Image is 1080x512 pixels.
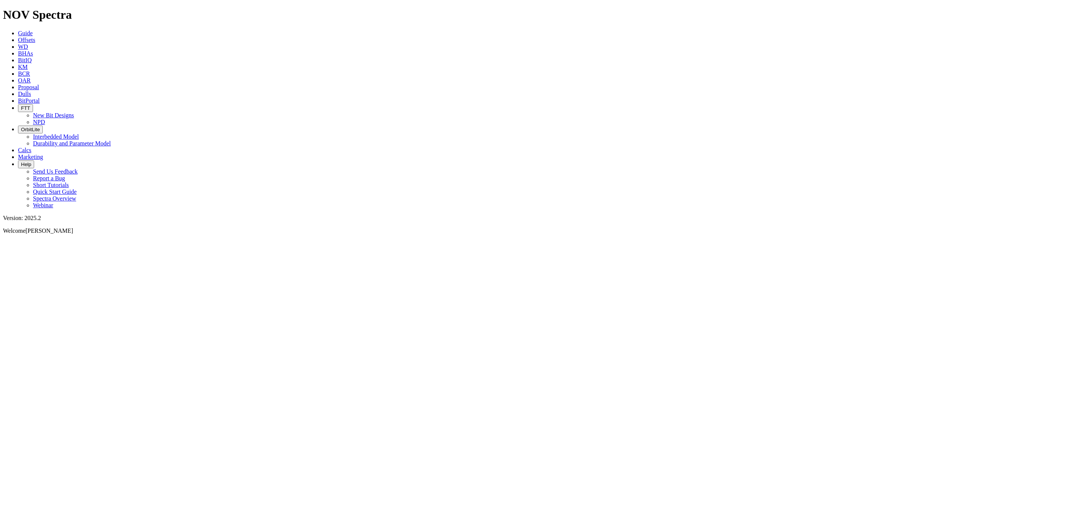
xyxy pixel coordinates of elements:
a: Webinar [33,202,53,208]
a: Guide [18,30,33,36]
h1: NOV Spectra [3,8,1077,22]
a: BCR [18,70,30,77]
a: Spectra Overview [33,195,76,202]
a: Durability and Parameter Model [33,140,111,147]
a: OAR [18,77,31,84]
button: FTT [18,104,33,112]
a: BitIQ [18,57,31,63]
a: Marketing [18,154,43,160]
a: Calcs [18,147,31,153]
div: Version: 2025.2 [3,215,1077,222]
a: BHAs [18,50,33,57]
a: New Bit Designs [33,112,74,118]
span: [PERSON_NAME] [25,228,73,234]
button: Help [18,160,34,168]
a: Interbedded Model [33,133,79,140]
a: WD [18,43,28,50]
a: NPD [33,119,45,125]
a: Send Us Feedback [33,168,78,175]
a: Proposal [18,84,39,90]
a: Short Tutorials [33,182,69,188]
a: Offsets [18,37,35,43]
a: KM [18,64,28,70]
span: OrbitLite [21,127,40,132]
a: BitPortal [18,97,40,104]
button: OrbitLite [18,126,43,133]
span: Help [21,162,31,167]
a: Dulls [18,91,31,97]
a: Quick Start Guide [33,189,76,195]
span: FTT [21,105,30,111]
p: Welcome [3,228,1077,234]
a: Report a Bug [33,175,65,181]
